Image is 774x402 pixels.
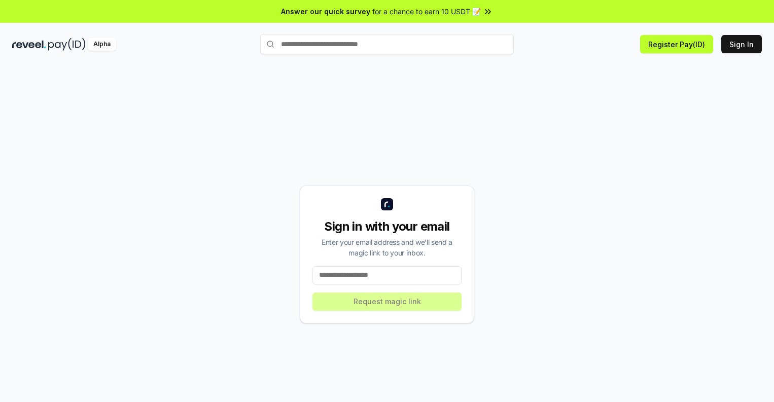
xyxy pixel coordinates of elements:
span: for a chance to earn 10 USDT 📝 [372,6,481,17]
button: Sign In [721,35,762,53]
img: logo_small [381,198,393,210]
span: Answer our quick survey [281,6,370,17]
img: reveel_dark [12,38,46,51]
button: Register Pay(ID) [640,35,713,53]
img: pay_id [48,38,86,51]
div: Enter your email address and we’ll send a magic link to your inbox. [312,237,462,258]
div: Sign in with your email [312,218,462,235]
div: Alpha [88,38,116,51]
